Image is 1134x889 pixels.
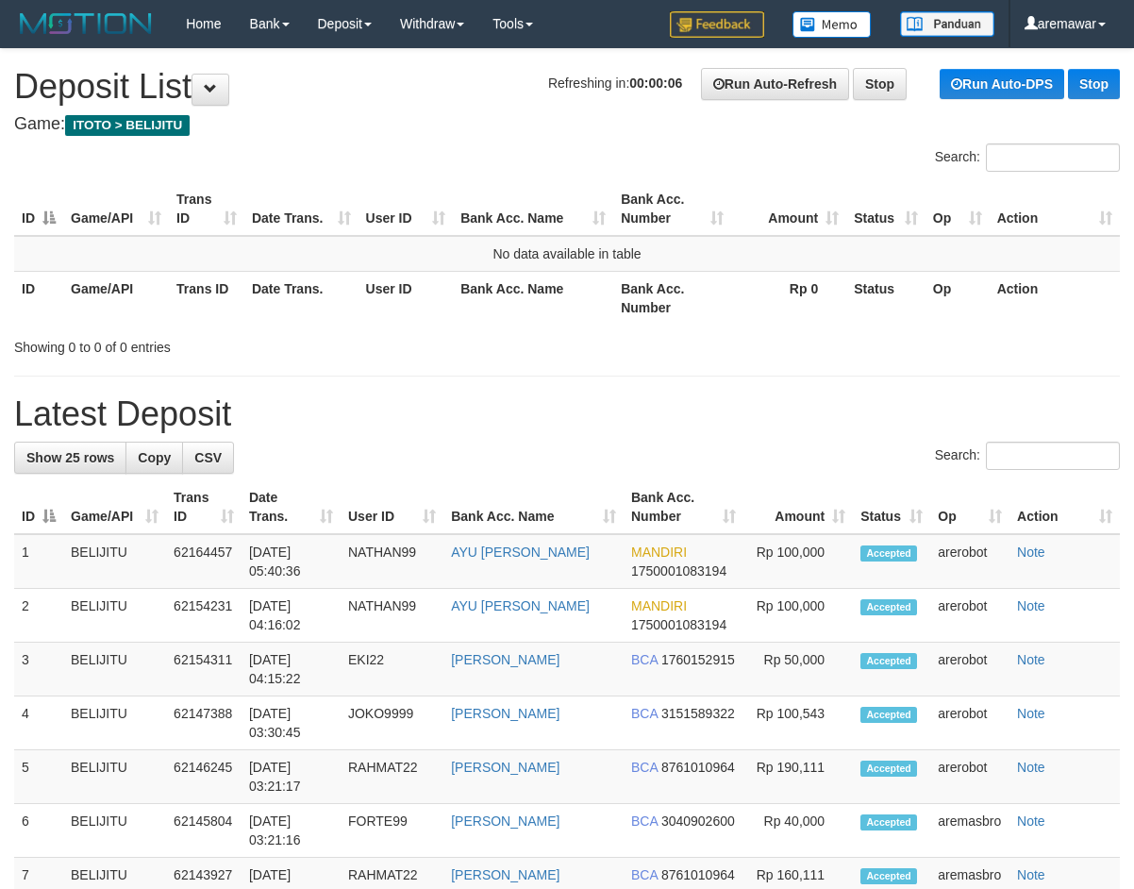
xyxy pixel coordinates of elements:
span: Copy 8761010964 to clipboard [661,867,735,882]
td: 62147388 [166,696,242,750]
img: Button%20Memo.svg [792,11,872,38]
th: Op [926,271,990,325]
label: Search: [935,442,1120,470]
a: Note [1017,652,1045,667]
td: 4 [14,696,63,750]
a: Stop [853,68,907,100]
span: Accepted [860,868,917,884]
th: Trans ID: activate to sort column ascending [169,182,244,236]
th: Bank Acc. Name: activate to sort column ascending [443,480,624,534]
strong: 00:00:06 [629,75,682,91]
a: AYU [PERSON_NAME] [451,545,590,560]
td: [DATE] 03:21:17 [242,750,341,804]
a: Note [1017,545,1045,560]
span: BCA [631,867,658,882]
a: [PERSON_NAME] [451,814,559,829]
span: MANDIRI [631,545,687,560]
th: Bank Acc. Number [613,271,731,325]
td: 3 [14,643,63,696]
th: Action [990,271,1120,325]
input: Search: [986,143,1120,172]
td: arerobot [930,643,1009,696]
th: Action: activate to sort column ascending [990,182,1120,236]
th: Status: activate to sort column ascending [853,480,930,534]
th: ID [14,271,63,325]
td: 62154311 [166,643,242,696]
th: Game/API: activate to sort column ascending [63,480,166,534]
img: Feedback.jpg [670,11,764,38]
td: [DATE] 04:15:22 [242,643,341,696]
th: Op: activate to sort column ascending [926,182,990,236]
th: Status: activate to sort column ascending [846,182,926,236]
td: JOKO9999 [341,696,443,750]
td: 2 [14,589,63,643]
a: Show 25 rows [14,442,126,474]
th: Op: activate to sort column ascending [930,480,1009,534]
td: BELIJITU [63,643,166,696]
h1: Latest Deposit [14,395,1120,433]
th: Amount: activate to sort column ascending [743,480,853,534]
span: ITOTO > BELIJITU [65,115,190,136]
span: Accepted [860,545,917,562]
td: 1 [14,534,63,589]
td: arerobot [930,534,1009,589]
th: Action: activate to sort column ascending [1009,480,1120,534]
td: Rp 100,000 [743,534,853,589]
span: Accepted [860,814,917,830]
td: Rp 50,000 [743,643,853,696]
td: arerobot [930,696,1009,750]
h1: Deposit List [14,68,1120,106]
td: RAHMAT22 [341,750,443,804]
td: [DATE] 03:21:16 [242,804,341,858]
a: Note [1017,598,1045,613]
th: Bank Acc. Number: activate to sort column ascending [613,182,731,236]
span: Copy 1760152915 to clipboard [661,652,735,667]
td: BELIJITU [63,804,166,858]
span: BCA [631,706,658,721]
span: BCA [631,814,658,829]
a: Note [1017,760,1045,775]
span: Accepted [860,599,917,615]
td: 62154231 [166,589,242,643]
th: ID: activate to sort column descending [14,480,63,534]
span: Copy 3040902600 to clipboard [661,814,735,829]
td: arerobot [930,750,1009,804]
span: BCA [631,652,658,667]
th: Game/API: activate to sort column ascending [63,182,169,236]
h4: Game: [14,115,1120,134]
a: [PERSON_NAME] [451,867,559,882]
th: Status [846,271,926,325]
th: Bank Acc. Number: activate to sort column ascending [624,480,743,534]
td: [DATE] 03:30:45 [242,696,341,750]
th: Rp 0 [731,271,847,325]
th: Bank Acc. Name [453,271,613,325]
div: Showing 0 to 0 of 0 entries [14,330,459,357]
th: Trans ID [169,271,244,325]
span: Accepted [860,761,917,777]
span: MANDIRI [631,598,687,613]
th: User ID: activate to sort column ascending [359,182,454,236]
a: CSV [182,442,234,474]
a: Run Auto-DPS [940,69,1064,99]
a: AYU [PERSON_NAME] [451,598,590,613]
th: Date Trans. [244,271,359,325]
td: Rp 100,543 [743,696,853,750]
th: Date Trans.: activate to sort column ascending [244,182,359,236]
span: Accepted [860,707,917,723]
td: Rp 40,000 [743,804,853,858]
span: Copy [138,450,171,465]
a: Run Auto-Refresh [701,68,849,100]
td: 62145804 [166,804,242,858]
td: NATHAN99 [341,589,443,643]
td: EKI22 [341,643,443,696]
th: User ID [359,271,454,325]
td: BELIJITU [63,534,166,589]
td: BELIJITU [63,696,166,750]
a: Note [1017,706,1045,721]
th: Bank Acc. Name: activate to sort column ascending [453,182,613,236]
span: Show 25 rows [26,450,114,465]
td: Rp 100,000 [743,589,853,643]
span: Copy 8761010964 to clipboard [661,760,735,775]
a: [PERSON_NAME] [451,706,559,721]
th: User ID: activate to sort column ascending [341,480,443,534]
